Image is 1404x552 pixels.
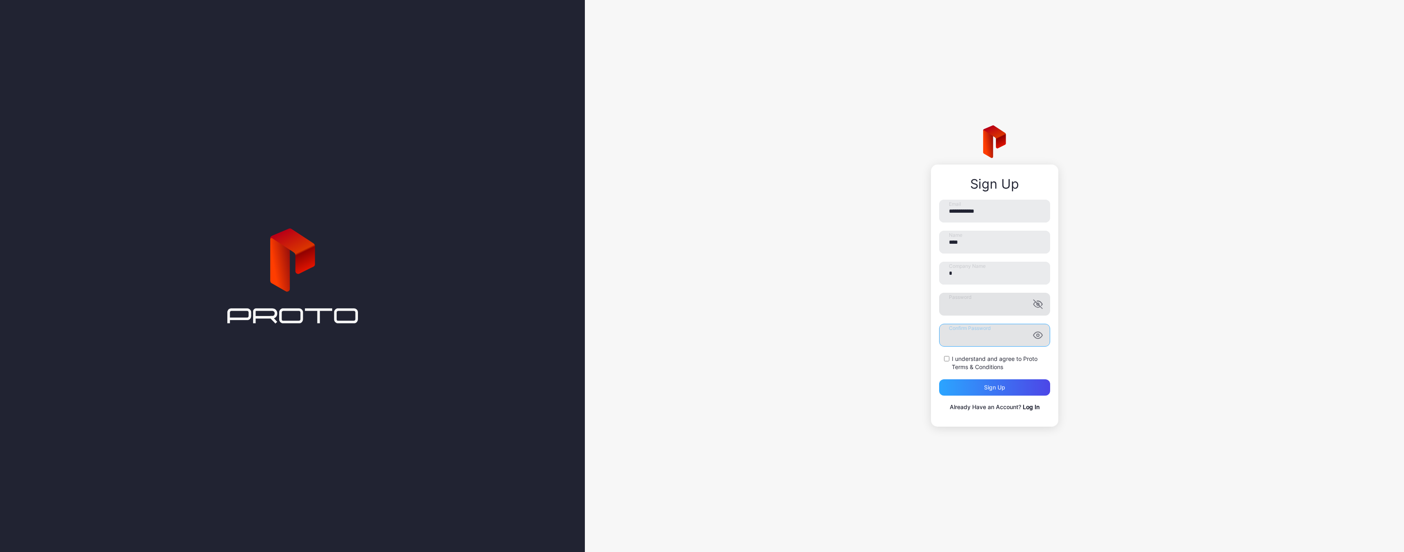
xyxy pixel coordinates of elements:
[939,200,1050,223] input: Email
[1033,299,1043,309] button: Password
[939,262,1050,285] input: Company Name
[939,324,1050,347] input: Confirm Password
[1023,403,1040,410] a: Log In
[939,177,1050,191] div: Sign Up
[1033,330,1043,340] button: Confirm Password
[939,379,1050,396] button: Sign up
[939,231,1050,254] input: Name
[984,384,1005,391] div: Sign up
[939,402,1050,412] p: Already Have an Account?
[952,355,1050,371] label: I understand and agree to
[939,293,1050,316] input: Password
